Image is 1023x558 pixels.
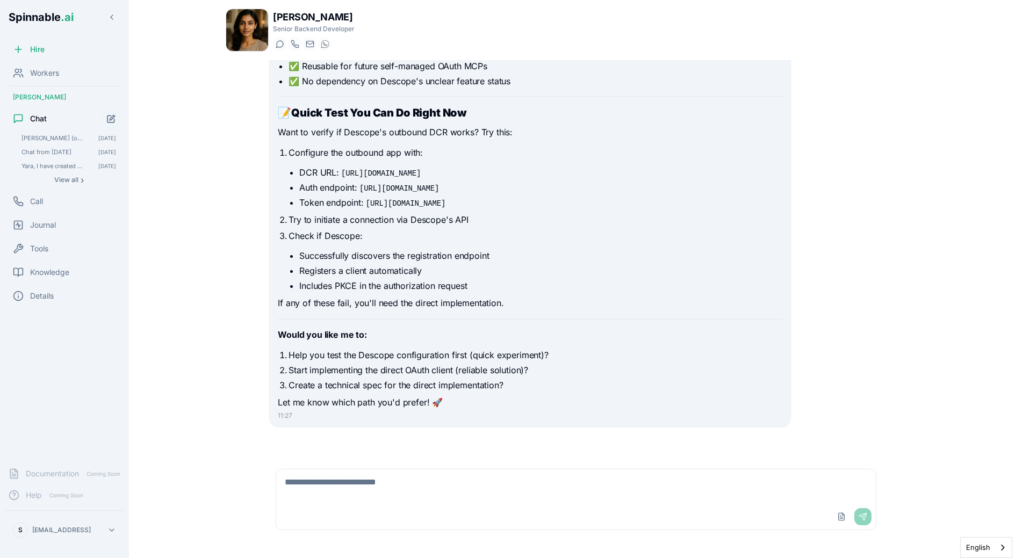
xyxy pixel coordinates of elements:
[339,168,423,179] code: [URL][DOMAIN_NAME]
[21,162,83,170] span: Yara, I have created a publer-mcp, you can see the repo in `https://github.com/Spinnable-AI/puble...
[289,229,782,243] p: Check if Descope:
[289,349,782,361] li: Help you test the Descope configuration first (quick experiment)?
[26,490,42,501] span: Help
[226,9,268,51] img: Yara Hoffmann
[291,106,467,119] strong: Quick Test You Can Do Right Now
[30,220,56,230] span: Journal
[278,105,782,120] h2: 📝
[289,75,782,88] li: ✅ No dependency on Descope's unclear feature status
[273,38,286,50] button: Start a chat with Yara Hoffmann
[30,243,48,254] span: Tools
[9,11,74,24] span: Spinnable
[30,291,54,301] span: Details
[299,279,782,292] li: Includes PKCE in the authorization request
[299,264,782,277] li: Registers a client automatically
[364,198,448,209] code: [URL][DOMAIN_NAME]
[21,134,83,142] span: Liam (our MCP builder at spinnable) has just created an MCP for gandi. You can see the repo at `h...
[30,113,47,124] span: Chat
[81,176,84,184] span: ›
[83,469,124,479] span: Coming Soon
[18,526,23,534] span: S
[321,40,329,48] img: WhatsApp
[278,296,782,310] p: If any of these fail, you'll need the direct implementation.
[299,249,782,262] li: Successfully discovers the registration endpoint
[98,162,116,170] span: [DATE]
[17,173,120,186] button: Show all conversations
[61,11,74,24] span: .ai
[30,196,43,207] span: Call
[30,267,69,278] span: Knowledge
[303,38,316,50] button: Send email to yara.hoffmann@getspinnable.ai
[46,490,87,501] span: Coming Soon
[289,379,782,392] li: Create a technical spec for the direct implementation?
[288,38,301,50] button: Start a call with Yara Hoffmann
[32,526,91,534] p: [EMAIL_ADDRESS]
[30,68,59,78] span: Workers
[357,183,441,194] code: [URL][DOMAIN_NAME]
[278,411,782,420] div: 11:27
[961,538,1012,557] a: English
[273,10,355,25] h1: [PERSON_NAME]
[289,146,782,160] p: Configure the outbound app with:
[289,364,782,376] li: Start implementing the direct OAuth client (reliable solution)?
[273,25,355,33] p: Senior Backend Developer
[102,109,121,128] button: Start new chat
[960,537,1012,558] div: Language
[299,181,782,194] li: Auth endpoint:
[278,329,367,340] strong: Would you like me to:
[98,134,116,142] span: [DATE]
[289,213,782,227] p: Try to initiate a connection via Descope's API
[289,60,782,73] li: ✅ Reusable for future self-managed OAuth MCPs
[278,396,782,410] p: Let me know which path you'd prefer! 🚀
[4,89,125,106] div: [PERSON_NAME]
[299,166,782,179] li: DCR URL:
[299,196,782,209] li: Token endpoint:
[54,176,78,184] span: View all
[960,537,1012,558] aside: Language selected: English
[26,468,79,479] span: Documentation
[278,126,782,140] p: Want to verify if Descope's outbound DCR works? Try this:
[30,44,45,55] span: Hire
[98,148,116,156] span: [DATE]
[21,148,83,156] span: Chat from 04/10/2025
[9,519,120,541] button: S[EMAIL_ADDRESS]
[318,38,331,50] button: WhatsApp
